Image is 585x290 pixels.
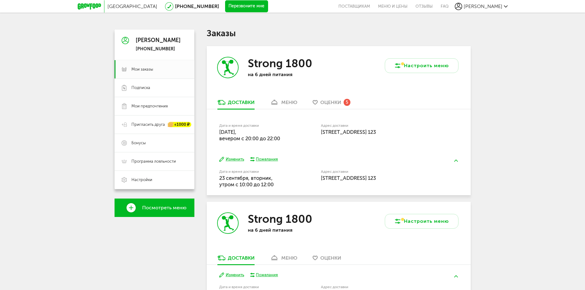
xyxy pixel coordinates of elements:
button: Изменить [219,272,244,278]
h3: Strong 1800 [248,57,312,70]
span: Оценки [320,255,341,261]
div: Пожелания [256,157,278,162]
span: [STREET_ADDRESS] 123 [321,175,376,181]
a: Программа лояльности [115,152,194,171]
div: Доставки [228,99,255,105]
a: меню [267,255,300,265]
span: Бонусы [131,140,146,146]
a: Подписка [115,79,194,97]
a: Настройки [115,171,194,189]
a: Мои заказы [115,60,194,79]
a: [PHONE_NUMBER] [175,3,219,9]
span: Оценки [320,99,341,105]
div: Пожелания [256,272,278,278]
label: Дата и время доставки [219,170,290,173]
span: Посмотреть меню [142,205,186,211]
a: Оценки 5 [310,99,353,109]
label: Адрес доставки [321,170,435,173]
a: Оценки [310,255,344,265]
img: arrow-up-green.5eb5f82.svg [454,275,458,277]
span: [GEOGRAPHIC_DATA] [107,3,157,9]
button: Пожелания [250,272,278,278]
button: Настроить меню [385,58,458,73]
div: меню [281,99,297,105]
div: 5 [344,99,350,106]
p: на 6 дней питания [248,72,328,77]
span: Пригласить друга [131,122,165,127]
span: 23 сентября, вторник, утром c 10:00 до 12:00 [219,175,274,188]
h3: Strong 1800 [248,212,312,226]
span: Программа лояльности [131,159,176,164]
a: Бонусы [115,134,194,152]
a: меню [267,99,300,109]
button: Перезвоните мне [225,0,268,13]
span: Мои заказы [131,67,153,72]
div: [PERSON_NAME] [136,37,181,44]
span: [DATE], вечером c 20:00 до 22:00 [219,129,280,141]
a: Доставки [214,255,258,265]
div: [PHONE_NUMBER] [136,46,181,52]
label: Дата и время доставки [219,285,290,289]
label: Адрес доставки [321,124,435,127]
label: Дата и время доставки [219,124,290,127]
a: Пригласить друга +1000 ₽ [115,115,194,134]
button: Изменить [219,157,244,162]
span: Подписка [131,85,150,91]
span: Мои предпочтения [131,103,168,109]
span: Настройки [131,177,152,183]
img: arrow-up-green.5eb5f82.svg [454,160,458,162]
div: +1000 ₽ [168,122,191,127]
a: Посмотреть меню [115,199,194,217]
label: Адрес доставки [321,285,435,289]
button: Настроить меню [385,214,458,229]
button: Пожелания [250,157,278,162]
a: Доставки [214,99,258,109]
div: Доставки [228,255,255,261]
p: на 6 дней питания [248,227,328,233]
span: [PERSON_NAME] [464,3,502,9]
h1: Заказы [207,29,471,37]
span: [STREET_ADDRESS] 123 [321,129,376,135]
div: меню [281,255,297,261]
a: Мои предпочтения [115,97,194,115]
